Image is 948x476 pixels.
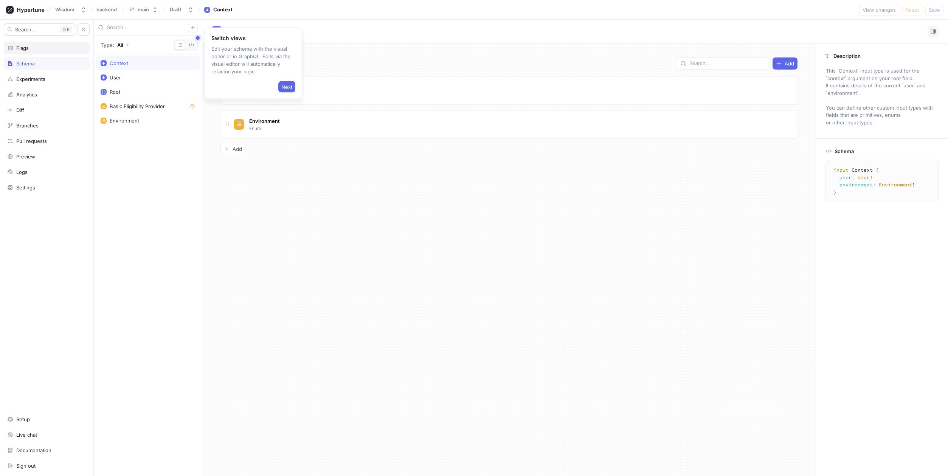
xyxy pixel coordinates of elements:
[15,27,36,32] span: Search...
[117,42,123,48] div: All
[16,169,28,175] div: Logs
[233,147,242,151] span: Add
[929,8,940,12] span: Save
[16,107,24,113] div: Diff
[110,60,128,66] div: Context
[110,89,120,95] div: Root
[16,153,35,160] div: Preview
[16,76,45,82] div: Experiments
[859,4,899,16] button: View changes
[925,4,943,16] button: Save
[110,74,121,81] div: User
[835,148,854,154] p: Schema
[249,118,280,124] span: Environment
[16,463,36,469] div: Sign out
[52,3,90,16] button: Wisdom
[98,38,132,51] button: Type: All
[55,6,74,13] div: Wisdom
[101,42,114,48] p: Type:
[213,6,233,14] div: Context
[138,6,149,13] div: main
[16,138,47,144] div: Pull requests
[16,122,39,129] div: Branches
[170,6,182,13] div: Draft
[833,53,861,59] p: Description
[16,432,37,438] div: Live chat
[863,8,896,12] span: View changes
[689,60,766,67] input: Search...
[60,26,72,33] div: K
[16,416,30,422] div: Setup
[110,103,165,109] div: Basic Eligibility Provider
[785,61,794,66] span: Add
[4,23,75,36] button: Search...K
[167,3,197,16] button: Draft
[906,8,919,12] span: Reset
[822,65,942,129] p: This `Context` input type is used for the `context` argument on your root field. It contains deta...
[249,125,261,132] p: Enum
[16,45,29,51] div: Flags
[16,91,37,98] div: Analytics
[16,447,51,453] div: Documentation
[4,444,90,457] a: Documentation
[96,7,117,12] span: backend
[16,185,35,191] div: Settings
[220,143,245,155] button: Add
[110,118,139,124] div: Environment
[829,163,935,199] textarea: input Context { user: User! environment: Environment! }
[126,3,161,16] button: main
[902,4,922,16] button: Reset
[107,24,188,31] input: Search...
[773,57,797,70] button: Add
[16,60,35,67] div: Schema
